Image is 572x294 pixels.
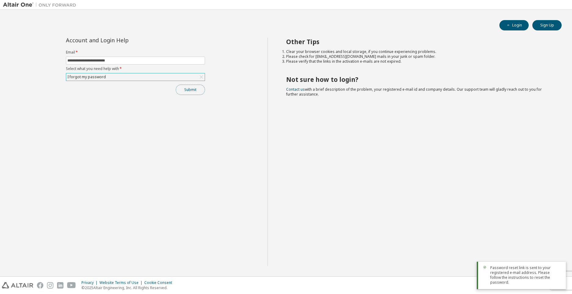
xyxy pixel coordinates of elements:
[2,282,33,289] img: altair_logo.svg
[67,282,76,289] img: youtube.svg
[66,73,205,81] div: I forgot my password
[66,66,205,71] label: Select what you need help with
[176,85,205,95] button: Submit
[66,38,177,43] div: Account and Login Help
[47,282,53,289] img: instagram.svg
[99,280,144,285] div: Website Terms of Use
[66,50,205,55] label: Email
[81,285,176,290] p: © 2025 Altair Engineering, Inc. All Rights Reserved.
[286,38,551,46] h2: Other Tips
[286,87,542,97] span: with a brief description of the problem, your registered e-mail id and company details. Our suppo...
[67,74,107,80] div: I forgot my password
[286,59,551,64] li: Please verify that the links in the activation e-mails are not expired.
[57,282,63,289] img: linkedin.svg
[499,20,529,30] button: Login
[286,87,305,92] a: Contact us
[286,75,551,83] h2: Not sure how to login?
[3,2,79,8] img: Altair One
[286,54,551,59] li: Please check for [EMAIL_ADDRESS][DOMAIN_NAME] mails in your junk or spam folder.
[144,280,176,285] div: Cookie Consent
[286,49,551,54] li: Clear your browser cookies and local storage, if you continue experiencing problems.
[532,20,562,30] button: Sign Up
[81,280,99,285] div: Privacy
[490,265,561,285] span: Password reset link is sent to your registered e-mail address. Please follow the instructions to ...
[37,282,43,289] img: facebook.svg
